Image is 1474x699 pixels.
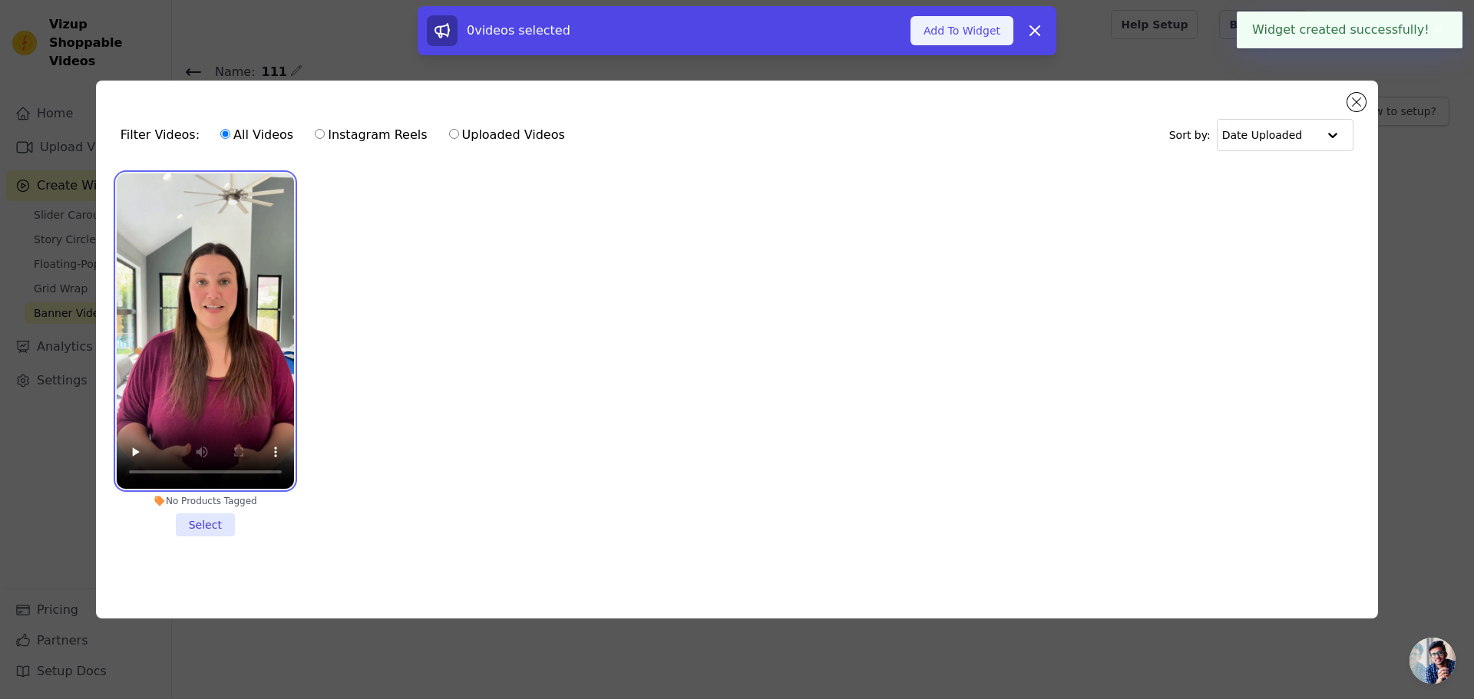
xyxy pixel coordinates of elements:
[1347,93,1366,111] button: Close modal
[314,125,428,145] label: Instagram Reels
[448,125,566,145] label: Uploaded Videos
[911,16,1013,45] button: Add To Widget
[117,495,294,507] div: No Products Tagged
[1410,638,1456,684] a: Open chat
[121,117,573,153] div: Filter Videos:
[467,23,570,38] span: 0 videos selected
[220,125,294,145] label: All Videos
[1237,12,1462,48] div: Widget created successfully!
[1169,119,1354,151] div: Sort by:
[1429,21,1447,39] button: Close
